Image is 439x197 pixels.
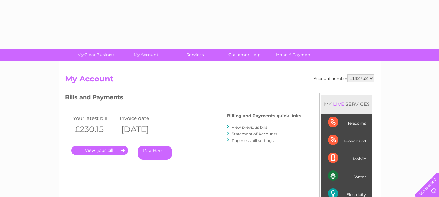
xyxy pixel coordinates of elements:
td: Invoice date [118,114,165,123]
a: Pay Here [138,146,172,160]
div: LIVE [332,101,345,107]
a: Customer Help [218,49,271,61]
a: . [71,146,128,155]
div: MY SERVICES [321,95,372,113]
th: £230.15 [71,123,118,136]
h4: Billing and Payments quick links [227,113,301,118]
a: My Clear Business [70,49,123,61]
a: View previous bills [232,125,267,129]
th: [DATE] [118,123,165,136]
a: Paperless bill settings [232,138,274,143]
a: Statement of Accounts [232,131,277,136]
div: Mobile [328,149,366,167]
div: Broadband [328,131,366,149]
h2: My Account [65,74,374,87]
a: Services [168,49,222,61]
td: Your latest bill [71,114,118,123]
div: Account number [314,74,374,82]
a: Make A Payment [267,49,321,61]
div: Telecoms [328,114,366,131]
h3: Bills and Payments [65,93,301,104]
div: Water [328,167,366,185]
a: My Account [119,49,173,61]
